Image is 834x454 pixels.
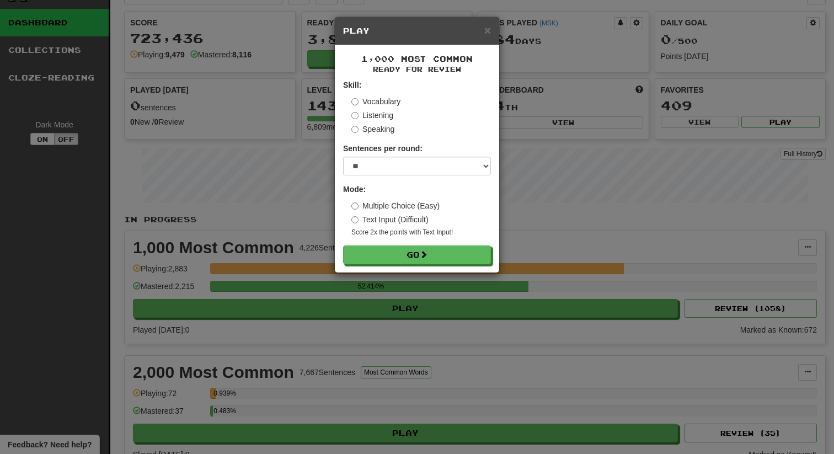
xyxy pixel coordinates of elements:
label: Vocabulary [351,96,400,107]
span: × [484,24,491,36]
button: Close [484,24,491,36]
label: Multiple Choice (Easy) [351,200,440,211]
input: Text Input (Difficult) [351,216,359,223]
h5: Play [343,25,491,36]
span: 1,000 Most Common [361,54,473,63]
label: Sentences per round: [343,143,423,154]
small: Ready for Review [343,65,491,74]
input: Listening [351,112,359,119]
input: Multiple Choice (Easy) [351,202,359,210]
input: Vocabulary [351,98,359,105]
strong: Skill: [343,81,361,89]
label: Listening [351,110,393,121]
input: Speaking [351,126,359,133]
label: Text Input (Difficult) [351,214,429,225]
small: Score 2x the points with Text Input ! [351,228,491,237]
strong: Mode: [343,185,366,194]
label: Speaking [351,124,394,135]
button: Go [343,245,491,264]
